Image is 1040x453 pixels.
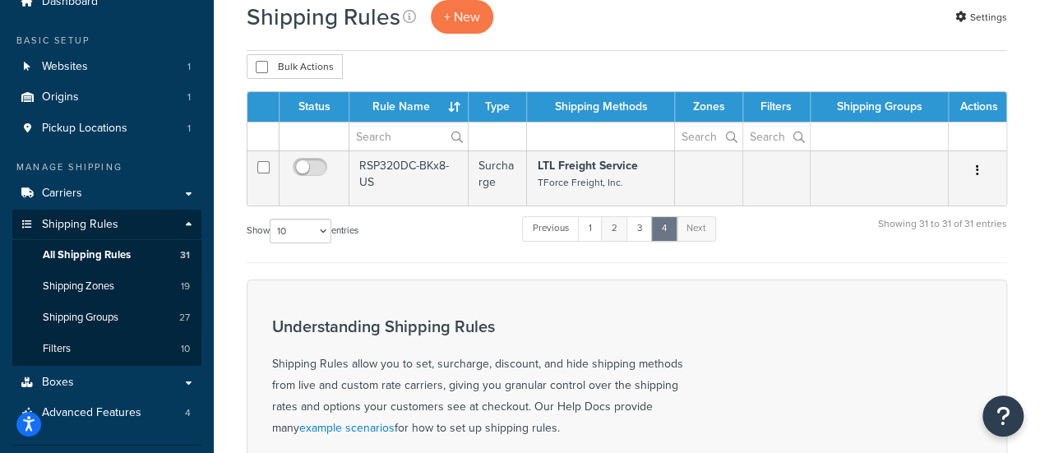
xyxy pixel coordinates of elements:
li: Shipping Zones [12,271,201,302]
h1: Shipping Rules [247,1,400,33]
span: Shipping Groups [43,311,118,325]
a: Shipping Rules [12,210,201,240]
span: 19 [181,280,190,294]
a: Boxes [12,367,201,398]
a: example scenarios [299,419,395,437]
a: Shipping Zones 19 [12,271,201,302]
th: Status [280,92,349,122]
label: Show entries [247,219,358,243]
li: Shipping Groups [12,303,201,333]
div: Showing 31 to 31 of 31 entries [878,215,1007,250]
span: 31 [180,248,190,262]
a: All Shipping Rules 31 [12,240,201,270]
h3: Understanding Shipping Rules [272,317,683,335]
span: Carriers [42,187,82,201]
span: Filters [43,342,71,356]
a: Origins 1 [12,82,201,113]
span: 1 [187,122,191,136]
div: Manage Shipping [12,160,201,174]
select: Showentries [270,219,331,243]
span: All Shipping Rules [43,248,131,262]
th: Rule Name : activate to sort column ascending [349,92,469,122]
button: Open Resource Center [982,395,1024,437]
th: Filters [743,92,811,122]
span: 1 [187,90,191,104]
a: Carriers [12,178,201,209]
a: 3 [626,216,653,241]
li: All Shipping Rules [12,240,201,270]
a: Settings [955,6,1007,29]
a: Advanced Features 4 [12,398,201,428]
a: Shipping Groups 27 [12,303,201,333]
input: Search [743,122,810,150]
th: Actions [949,92,1006,122]
a: Filters 10 [12,334,201,364]
div: Shipping Rules allow you to set, surcharge, discount, and hide shipping methods from live and cus... [272,317,683,439]
li: Websites [12,52,201,82]
span: Advanced Features [42,406,141,420]
button: Bulk Actions [247,54,343,79]
span: Shipping Zones [43,280,114,294]
span: Websites [42,60,88,74]
td: RSP320DC-BKx8-US [349,150,469,206]
span: Origins [42,90,79,104]
a: Pickup Locations 1 [12,113,201,144]
input: Search [349,122,468,150]
small: TForce Freight, Inc. [537,175,622,190]
input: Search [675,122,742,150]
th: Zones [675,92,742,122]
a: Next [676,216,716,241]
li: Filters [12,334,201,364]
span: Pickup Locations [42,122,127,136]
span: 27 [179,311,190,325]
td: Surcharge [469,150,528,206]
li: Pickup Locations [12,113,201,144]
span: 1 [187,60,191,74]
li: Shipping Rules [12,210,201,366]
div: Basic Setup [12,34,201,48]
a: 4 [651,216,677,241]
span: 10 [181,342,190,356]
strong: LTL Freight Service [537,157,637,174]
li: Origins [12,82,201,113]
a: 1 [578,216,603,241]
span: 4 [185,406,191,420]
a: 2 [601,216,628,241]
li: Advanced Features [12,398,201,428]
span: Shipping Rules [42,218,118,232]
th: Type [469,92,528,122]
a: Previous [522,216,580,241]
th: Shipping Methods [527,92,675,122]
th: Shipping Groups [811,92,949,122]
span: Boxes [42,376,74,390]
a: Websites 1 [12,52,201,82]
